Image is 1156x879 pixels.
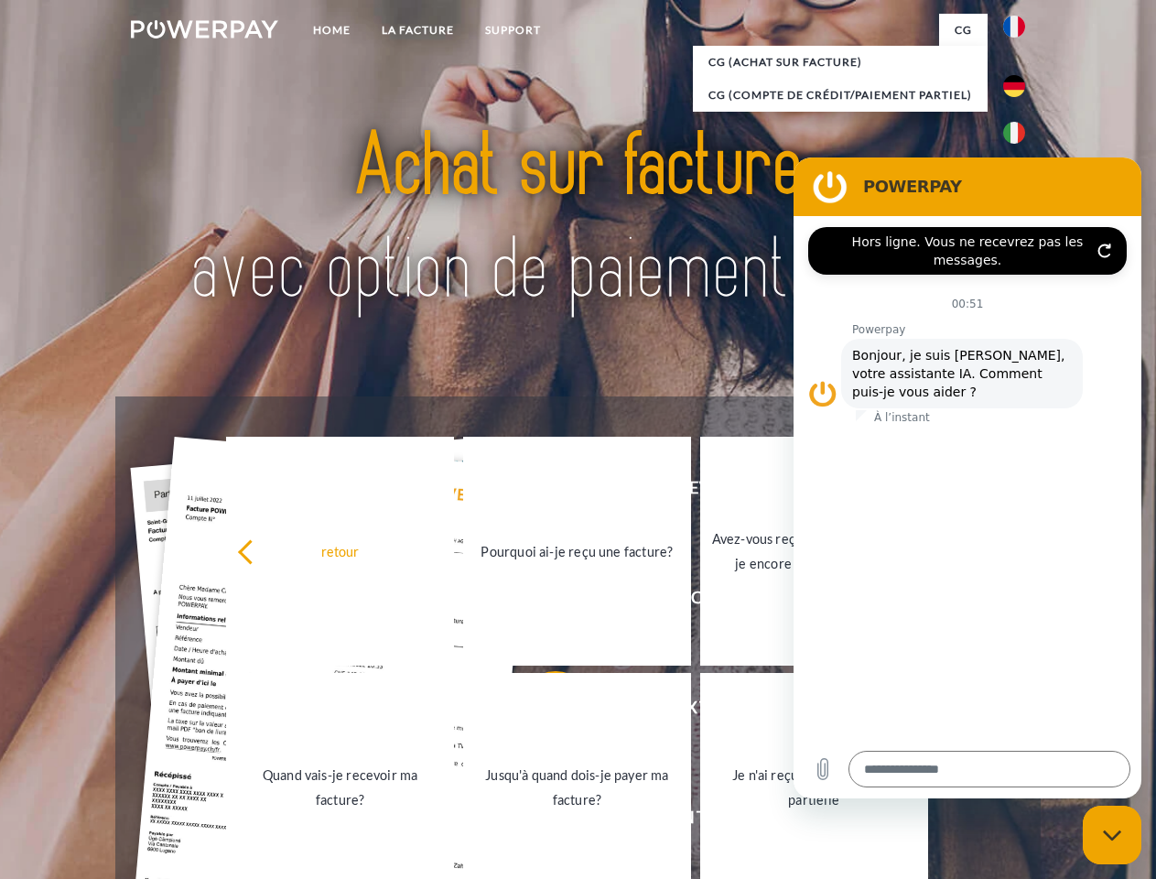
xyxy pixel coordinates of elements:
[175,88,981,351] img: title-powerpay_fr.svg
[794,157,1141,798] iframe: Fenêtre de messagerie
[131,20,278,38] img: logo-powerpay-white.svg
[470,14,556,47] a: Support
[711,763,917,812] div: Je n'ai reçu qu'une livraison partielle
[1083,806,1141,864] iframe: Bouton de lancement de la fenêtre de messagerie, conversation en cours
[693,79,988,112] a: CG (Compte de crédit/paiement partiel)
[237,538,443,563] div: retour
[693,46,988,79] a: CG (achat sur facture)
[939,14,988,47] a: CG
[1003,75,1025,97] img: de
[700,437,928,666] a: Avez-vous reçu mes paiements, ai-je encore un solde ouvert?
[237,763,443,812] div: Quand vais-je recevoir ma facture?
[474,763,680,812] div: Jusqu'à quand dois-je payer ma facture?
[1003,16,1025,38] img: fr
[474,538,680,563] div: Pourquoi ai-je reçu une facture?
[711,526,917,576] div: Avez-vous reçu mes paiements, ai-je encore un solde ouvert?
[297,14,366,47] a: Home
[366,14,470,47] a: LA FACTURE
[1003,122,1025,144] img: it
